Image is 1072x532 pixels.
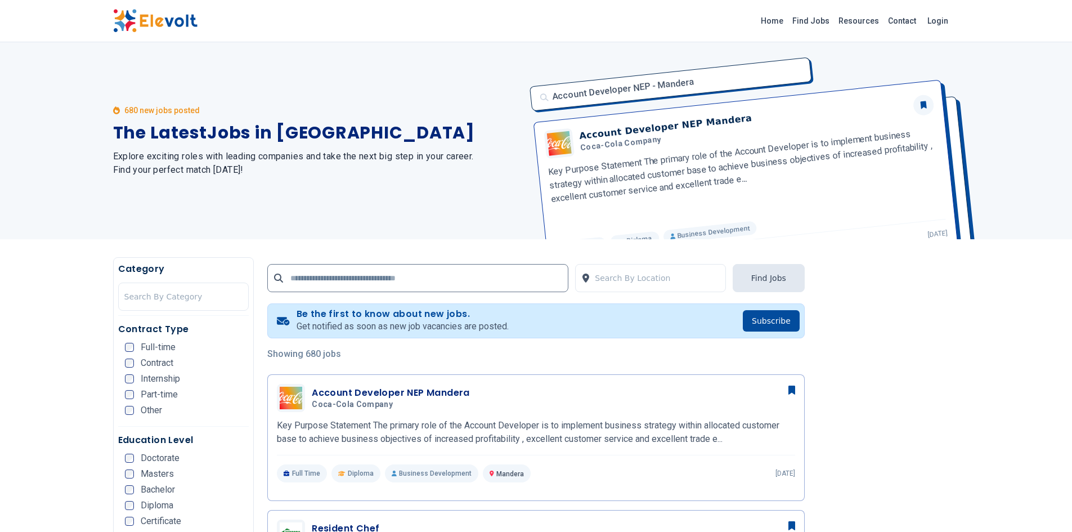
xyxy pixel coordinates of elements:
[113,150,523,177] h2: Explore exciting roles with leading companies and take the next big step in your career. Find you...
[756,12,788,30] a: Home
[775,469,795,478] p: [DATE]
[297,309,509,320] h4: Be the first to know about new jobs.
[125,374,134,383] input: Internship
[280,387,302,409] img: Coca-Cola Company
[125,390,134,399] input: Part-time
[883,12,921,30] a: Contact
[113,9,198,33] img: Elevolt
[125,343,134,352] input: Full-time
[125,406,134,415] input: Other
[141,359,173,368] span: Contract
[385,464,478,482] p: Business Development
[125,517,134,526] input: Certificate
[124,105,200,116] p: 680 new jobs posted
[141,374,180,383] span: Internship
[277,464,327,482] p: Full Time
[141,517,181,526] span: Certificate
[921,10,955,32] a: Login
[125,501,134,510] input: Diploma
[141,390,178,399] span: Part-time
[118,433,249,447] h5: Education Level
[312,386,470,400] h3: Account Developer NEP Mandera
[141,470,174,479] span: Masters
[141,501,173,510] span: Diploma
[277,419,795,446] p: Key Purpose Statement The primary role of the Account Developer is to implement business strategy...
[141,454,180,463] span: Doctorate
[125,454,134,463] input: Doctorate
[277,384,795,482] a: Coca-Cola CompanyAccount Developer NEP ManderaCoca-Cola CompanyKey Purpose Statement The primary ...
[141,343,176,352] span: Full-time
[141,485,175,494] span: Bachelor
[118,323,249,336] h5: Contract Type
[348,469,374,478] span: Diploma
[834,12,883,30] a: Resources
[496,470,524,478] span: Mandera
[743,310,800,332] button: Subscribe
[297,320,509,333] p: Get notified as soon as new job vacancies are posted.
[113,123,523,143] h1: The Latest Jobs in [GEOGRAPHIC_DATA]
[312,400,393,410] span: Coca-Cola Company
[118,262,249,276] h5: Category
[267,347,805,361] p: Showing 680 jobs
[125,485,134,494] input: Bachelor
[141,406,162,415] span: Other
[733,264,805,292] button: Find Jobs
[125,359,134,368] input: Contract
[788,12,834,30] a: Find Jobs
[125,470,134,479] input: Masters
